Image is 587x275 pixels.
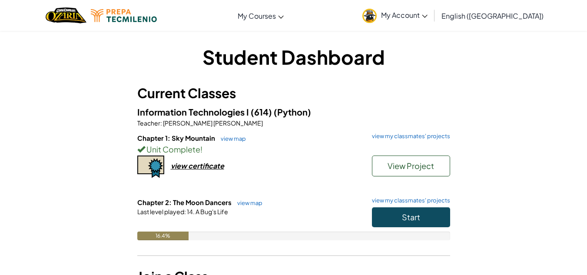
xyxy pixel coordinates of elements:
[402,212,420,222] span: Start
[233,4,288,27] a: My Courses
[368,133,450,139] a: view my classmates' projects
[358,2,432,29] a: My Account
[381,10,428,20] span: My Account
[372,156,450,176] button: View Project
[368,198,450,203] a: view my classmates' projects
[441,11,544,20] span: English ([GEOGRAPHIC_DATA])
[46,7,86,24] a: Ozaria by CodeCombat logo
[162,119,263,127] span: [PERSON_NAME] [PERSON_NAME]
[137,156,164,178] img: certificate-icon.png
[137,134,216,142] span: Chapter 1: Sky Mountain
[372,207,450,227] button: Start
[137,198,233,206] span: Chapter 2: The Moon Dancers
[145,144,200,154] span: Unit Complete
[137,83,450,103] h3: Current Classes
[46,7,86,24] img: Home
[171,161,224,170] div: view certificate
[233,199,262,206] a: view map
[184,208,186,215] span: :
[137,119,160,127] span: Teacher
[137,232,189,240] div: 16.4%
[238,11,276,20] span: My Courses
[362,9,377,23] img: avatar
[195,208,228,215] span: A Bug's Life
[137,43,450,70] h1: Student Dashboard
[200,144,202,154] span: !
[216,135,246,142] a: view map
[437,4,548,27] a: English ([GEOGRAPHIC_DATA])
[137,208,184,215] span: Last level played
[91,9,157,22] img: Tecmilenio logo
[186,208,195,215] span: 14.
[137,161,224,170] a: view certificate
[137,106,274,117] span: Information Technologies I (614)
[160,119,162,127] span: :
[388,161,434,171] span: View Project
[274,106,311,117] span: (Python)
